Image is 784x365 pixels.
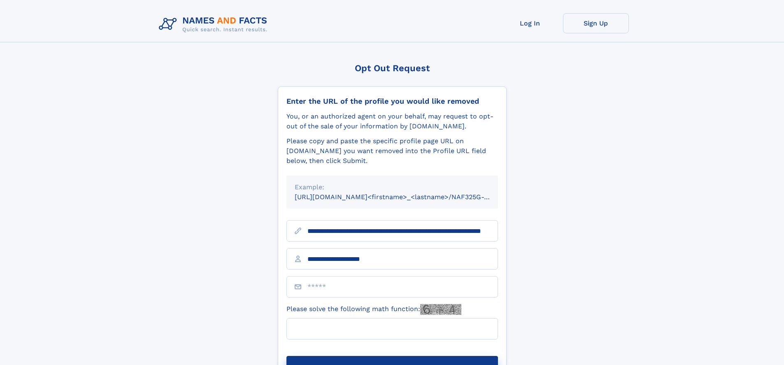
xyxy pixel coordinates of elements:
[295,193,514,201] small: [URL][DOMAIN_NAME]<firstname>_<lastname>/NAF325G-xxxxxxxx
[156,13,274,35] img: Logo Names and Facts
[497,13,563,33] a: Log In
[295,182,490,192] div: Example:
[286,97,498,106] div: Enter the URL of the profile you would like removed
[286,304,461,315] label: Please solve the following math function:
[286,136,498,166] div: Please copy and paste the specific profile page URL on [DOMAIN_NAME] you want removed into the Pr...
[286,112,498,131] div: You, or an authorized agent on your behalf, may request to opt-out of the sale of your informatio...
[563,13,629,33] a: Sign Up
[278,63,507,73] div: Opt Out Request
